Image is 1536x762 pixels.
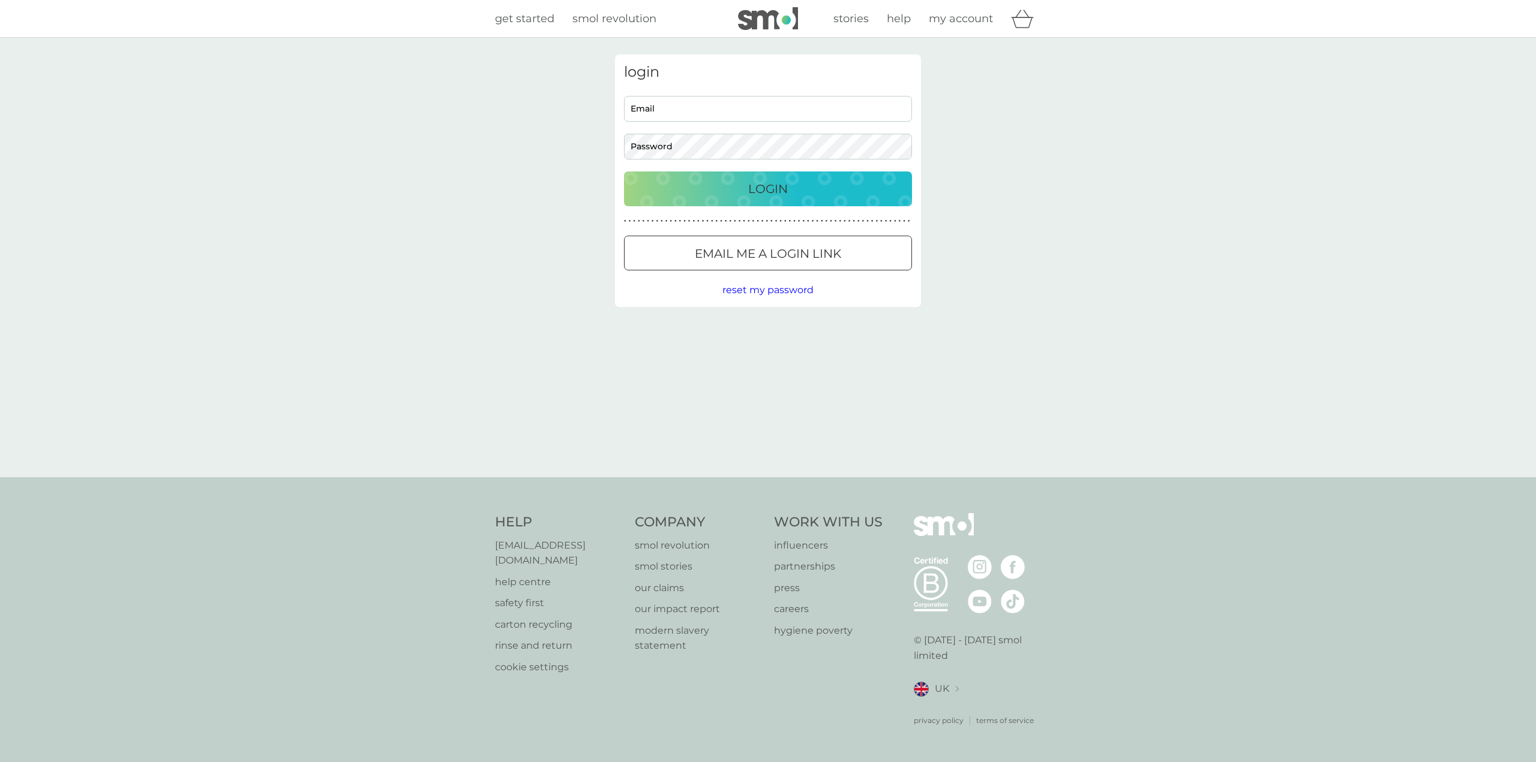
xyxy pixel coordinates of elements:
[706,218,709,224] p: ●
[871,218,874,224] p: ●
[1011,7,1041,31] div: basket
[495,617,623,633] a: carton recycling
[844,218,846,224] p: ●
[692,218,695,224] p: ●
[899,218,901,224] p: ●
[635,623,763,653] a: modern slavery statement
[774,559,883,574] a: partnerships
[914,633,1042,663] p: © [DATE] - [DATE] smol limited
[779,218,782,224] p: ●
[725,218,727,224] p: ●
[495,10,554,28] a: get started
[729,218,731,224] p: ●
[635,601,763,617] a: our impact report
[889,218,892,224] p: ●
[643,218,645,224] p: ●
[697,218,700,224] p: ●
[774,513,883,532] h4: Work With Us
[774,601,883,617] a: careers
[720,218,722,224] p: ●
[968,555,992,579] img: visit the smol Instagram page
[495,513,623,532] h4: Help
[857,218,860,224] p: ●
[495,12,554,25] span: get started
[816,218,818,224] p: ●
[929,12,993,25] span: my account
[495,638,623,653] a: rinse and return
[738,7,798,30] img: smol
[862,218,865,224] p: ●
[908,218,910,224] p: ●
[624,236,912,270] button: Email me a login link
[914,715,964,726] a: privacy policy
[734,218,736,224] p: ●
[774,623,883,638] a: hygiene poverty
[647,218,649,224] p: ●
[935,681,949,697] span: UK
[955,686,959,692] img: select a new location
[885,218,887,224] p: ●
[635,580,763,596] a: our claims
[775,218,778,224] p: ●
[748,218,750,224] p: ●
[670,218,672,224] p: ●
[793,218,796,224] p: ●
[1001,555,1025,579] img: visit the smol Facebook page
[674,218,677,224] p: ●
[903,218,905,224] p: ●
[629,218,631,224] p: ●
[495,574,623,590] p: help centre
[833,10,869,28] a: stories
[711,218,713,224] p: ●
[748,179,788,198] p: Login
[968,589,992,613] img: visit the smol Youtube page
[914,682,929,697] img: UK flag
[770,218,773,224] p: ●
[798,218,800,224] p: ●
[789,218,791,224] p: ●
[638,218,640,224] p: ●
[624,171,912,206] button: Login
[695,244,841,263] p: Email me a login link
[572,10,656,28] a: smol revolution
[722,282,814,298] button: reset my password
[495,595,623,611] a: safety first
[894,218,896,224] p: ●
[784,218,787,224] p: ●
[757,218,759,224] p: ●
[495,659,623,675] a: cookie settings
[807,218,809,224] p: ●
[887,12,911,25] span: help
[624,218,626,224] p: ●
[495,538,623,568] a: [EMAIL_ADDRESS][DOMAIN_NAME]
[635,559,763,574] a: smol stories
[976,715,1034,726] a: terms of service
[572,12,656,25] span: smol revolution
[853,218,855,224] p: ●
[635,513,763,532] h4: Company
[722,284,814,296] span: reset my password
[774,580,883,596] a: press
[702,218,704,224] p: ●
[635,538,763,553] a: smol revolution
[633,218,635,224] p: ●
[835,218,837,224] p: ●
[839,218,841,224] p: ●
[652,218,654,224] p: ●
[821,218,823,224] p: ●
[752,218,755,224] p: ●
[833,12,869,25] span: stories
[826,218,828,224] p: ●
[679,218,682,224] p: ●
[774,538,883,553] a: influencers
